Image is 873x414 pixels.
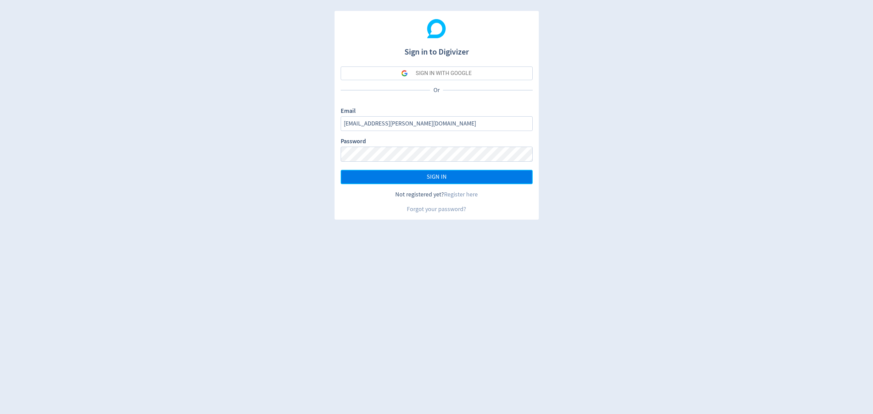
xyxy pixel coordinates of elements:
[427,174,447,180] span: SIGN IN
[341,107,356,116] label: Email
[427,19,446,38] img: Digivizer Logo
[444,191,478,198] a: Register here
[341,66,533,80] button: SIGN IN WITH GOOGLE
[341,40,533,58] h1: Sign in to Digivizer
[341,190,533,199] div: Not registered yet?
[407,205,466,213] a: Forgot your password?
[341,170,533,184] button: SIGN IN
[341,137,366,147] label: Password
[416,66,472,80] div: SIGN IN WITH GOOGLE
[430,86,443,94] p: Or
